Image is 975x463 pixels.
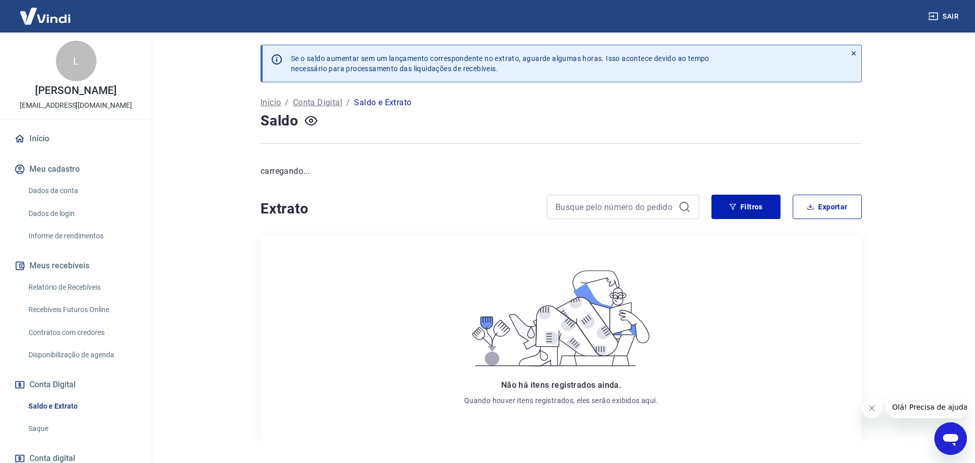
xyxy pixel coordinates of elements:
a: Informe de rendimentos [24,226,140,246]
button: Exportar [793,195,862,219]
p: carregando... [261,165,862,177]
a: Dados da conta [24,180,140,201]
p: / [346,97,350,109]
iframe: Botão para abrir a janela de mensagens [934,422,967,455]
a: Recebíveis Futuros Online [24,299,140,320]
iframe: Fechar mensagem [862,398,882,418]
img: Vindi [12,1,78,32]
p: Saldo e Extrato [354,97,411,109]
p: [EMAIL_ADDRESS][DOMAIN_NAME] [20,100,132,111]
a: Disponibilização de agenda [24,345,140,365]
p: [PERSON_NAME] [35,85,116,96]
a: Saque [24,418,140,439]
a: Conta Digital [293,97,342,109]
h4: Extrato [261,199,535,219]
button: Conta Digital [12,374,140,396]
input: Busque pelo número do pedido [556,199,674,214]
button: Sair [926,7,963,26]
span: Não há itens registrados ainda. [501,380,621,390]
a: Saldo e Extrato [24,396,140,417]
button: Meu cadastro [12,158,140,180]
p: Se o saldo aumentar sem um lançamento correspondente no extrato, aguarde algumas horas. Isso acon... [291,53,709,74]
h4: Saldo [261,111,299,131]
p: / [285,97,288,109]
a: Dados de login [24,203,140,224]
span: Olá! Precisa de ajuda? [6,7,85,15]
a: Relatório de Recebíveis [24,277,140,298]
iframe: Mensagem da empresa [886,396,967,418]
a: Início [261,97,281,109]
a: Contratos com credores [24,322,140,343]
div: L [56,41,96,81]
button: Meus recebíveis [12,255,140,277]
button: Filtros [711,195,781,219]
p: Quando houver itens registrados, eles serão exibidos aqui. [464,395,658,406]
a: Início [12,128,140,150]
